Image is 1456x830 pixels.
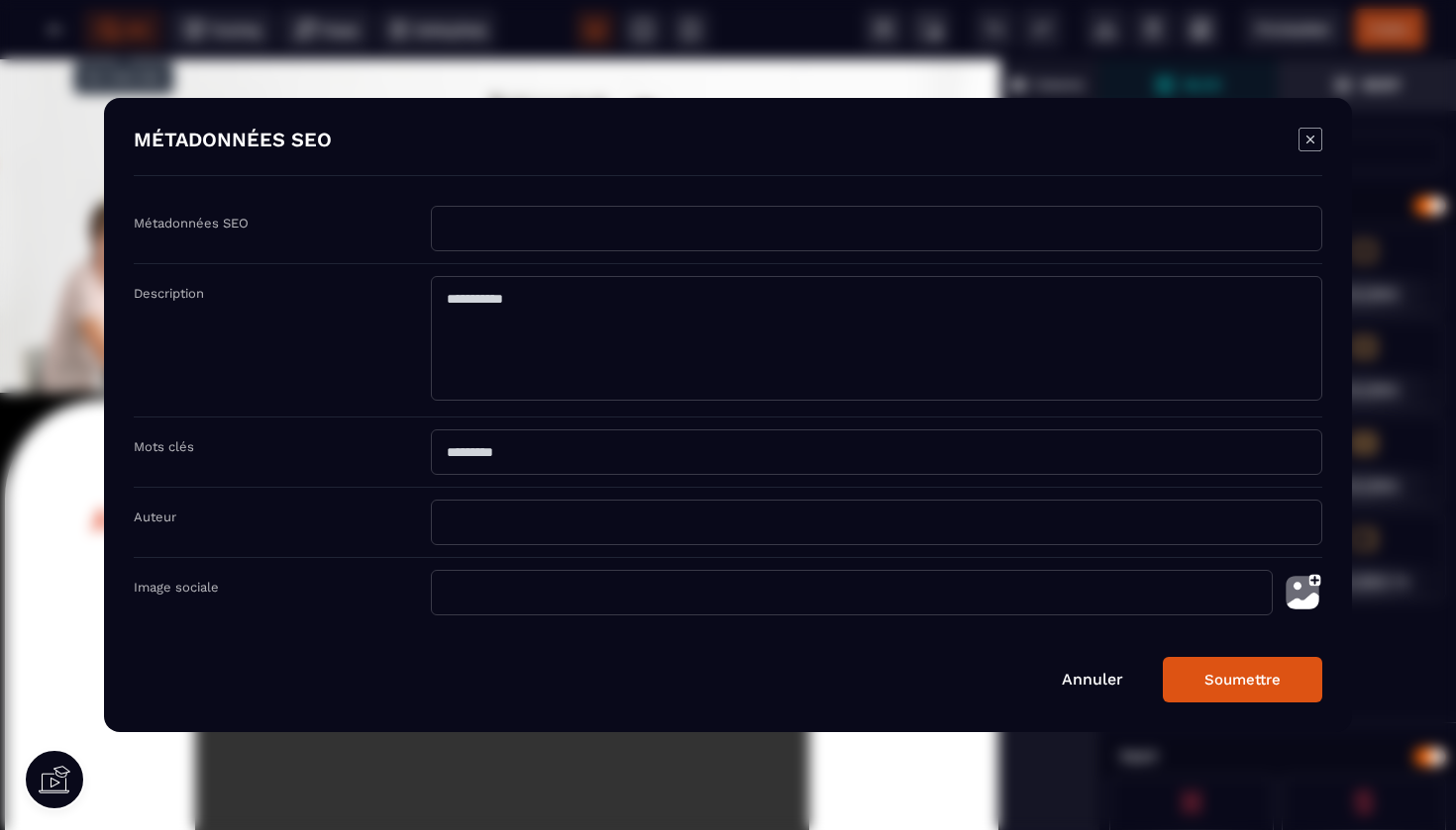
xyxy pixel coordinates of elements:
[1163,657,1322,702] button: Soumettre
[5,370,998,490] h1: AIDE A LA CERTIFICATION HAS V2025 A L'EVALUATION INTERNE POUR LE MEDICO-SOCIAL
[134,286,204,301] label: Description
[1283,570,1322,615] img: photo-upload.002a6cb0.svg
[134,439,194,454] label: Mots clés
[134,509,176,524] label: Auteur
[134,580,219,595] label: Image sociale
[134,128,332,155] h4: MÉTADONNÉES SEO
[1062,670,1123,689] a: Annuler
[134,216,249,231] label: Métadonnées SEO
